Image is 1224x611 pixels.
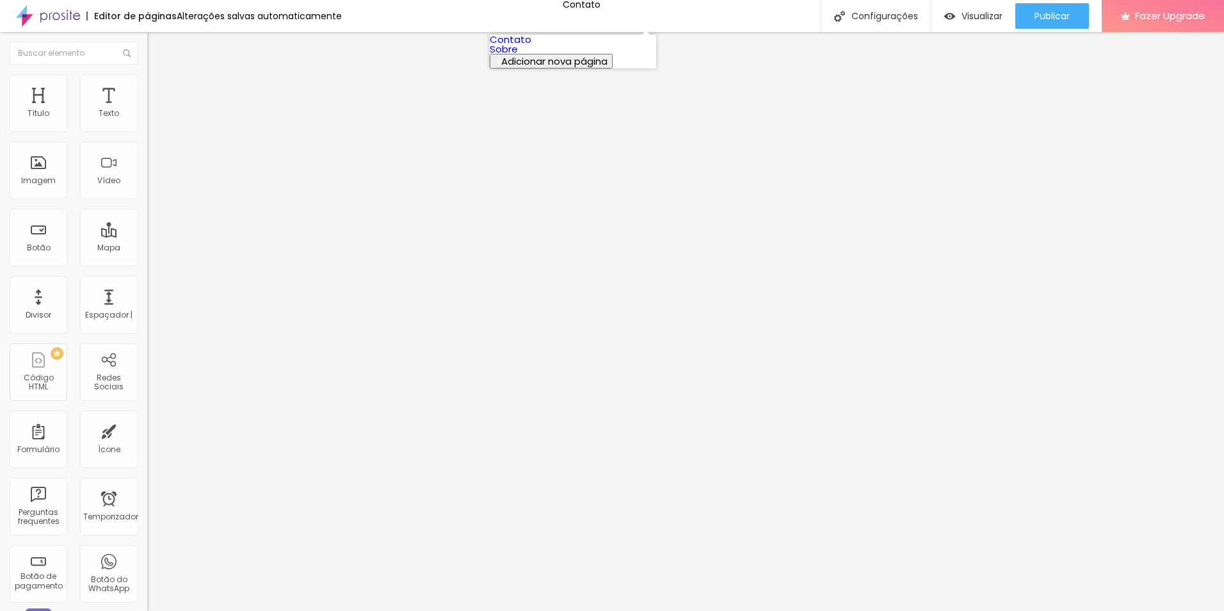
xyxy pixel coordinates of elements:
[27,243,51,252] div: Botão
[13,508,63,526] div: Perguntas frequentes
[834,11,845,22] img: Ícone
[177,12,342,20] div: Alterações salvas automaticamente
[99,109,119,118] div: Texto
[86,12,177,20] div: Editor de páginas
[26,311,51,320] div: Divisor
[97,176,120,185] div: Vídeo
[17,445,60,454] div: Formulário
[1135,10,1205,21] span: Fazer Upgrade
[851,12,918,20] font: Configurações
[98,445,120,454] div: Ícone
[21,176,56,185] div: Imagem
[1015,3,1089,29] button: Publicar
[490,33,531,46] a: Contato
[1035,11,1070,21] span: Publicar
[962,11,1003,21] span: Visualizar
[490,54,613,69] button: Adicionar nova página
[10,42,138,65] input: Buscar elemento
[13,373,63,392] div: Código HTML
[85,311,133,320] div: Espaçador |
[147,32,1224,611] iframe: Editor
[944,11,955,22] img: view-1.svg
[490,42,518,56] a: Sobre
[28,109,49,118] div: Título
[83,575,134,594] div: Botão do WhatsApp
[83,373,134,392] div: Redes Sociais
[501,54,608,68] span: Adicionar nova página
[123,49,131,57] img: Ícone
[931,3,1015,29] button: Visualizar
[97,243,120,252] div: Mapa
[83,512,134,521] div: Temporizador
[13,572,63,591] div: Botão de pagamento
